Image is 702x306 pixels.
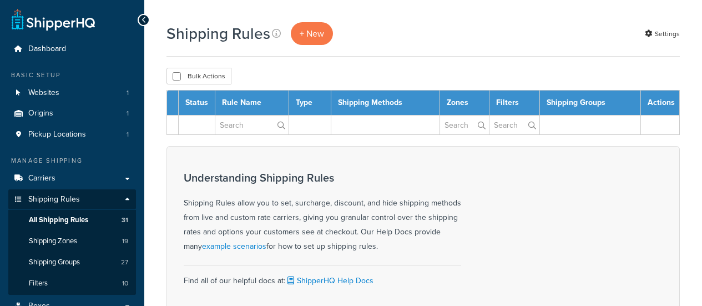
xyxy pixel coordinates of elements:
th: Shipping Methods [331,91,440,116]
input: Search [440,116,489,134]
div: Manage Shipping [8,156,136,165]
th: Rule Name [215,91,289,116]
h1: Shipping Rules [166,23,270,44]
span: Origins [28,109,53,118]
th: Filters [489,91,540,116]
span: Websites [28,88,59,98]
li: Shipping Groups [8,252,136,273]
li: All Shipping Rules [8,210,136,230]
li: Shipping Rules [8,189,136,295]
a: Dashboard [8,39,136,59]
span: 27 [121,258,128,267]
input: Search [215,116,289,134]
span: Carriers [28,174,55,183]
a: example scenarios [202,240,266,252]
a: All Shipping Rules 31 [8,210,136,230]
a: Origins 1 [8,103,136,124]
li: Websites [8,83,136,103]
span: Shipping Groups [29,258,80,267]
li: Pickup Locations [8,124,136,145]
span: Filters [29,279,48,288]
li: Shipping Zones [8,231,136,252]
span: 1 [127,88,129,98]
div: Shipping Rules allow you to set, surcharge, discount, and hide shipping methods from live and cus... [184,172,461,254]
span: 1 [127,109,129,118]
th: Zones [440,91,489,116]
h3: Understanding Shipping Rules [184,172,461,184]
a: Shipping Rules [8,189,136,210]
span: Dashboard [28,44,66,54]
span: 19 [122,237,128,246]
a: ShipperHQ Home [12,8,95,31]
span: 31 [122,215,128,225]
a: Carriers [8,168,136,189]
th: Actions [641,91,680,116]
span: 10 [122,279,128,288]
th: Shipping Groups [540,91,641,116]
a: + New [291,22,333,45]
span: Shipping Rules [28,195,80,204]
li: Origins [8,103,136,124]
a: Websites 1 [8,83,136,103]
button: Bulk Actions [166,68,231,84]
a: Settings [645,26,680,42]
span: Pickup Locations [28,130,86,139]
div: Basic Setup [8,71,136,80]
a: Pickup Locations 1 [8,124,136,145]
span: All Shipping Rules [29,215,88,225]
span: + New [300,27,324,40]
span: 1 [127,130,129,139]
th: Status [179,91,215,116]
th: Type [289,91,331,116]
a: Shipping Groups 27 [8,252,136,273]
div: Find all of our helpful docs at: [184,265,461,288]
input: Search [489,116,540,134]
a: Shipping Zones 19 [8,231,136,252]
span: Shipping Zones [29,237,77,246]
a: Filters 10 [8,273,136,294]
li: Filters [8,273,136,294]
a: ShipperHQ Help Docs [285,275,373,287]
